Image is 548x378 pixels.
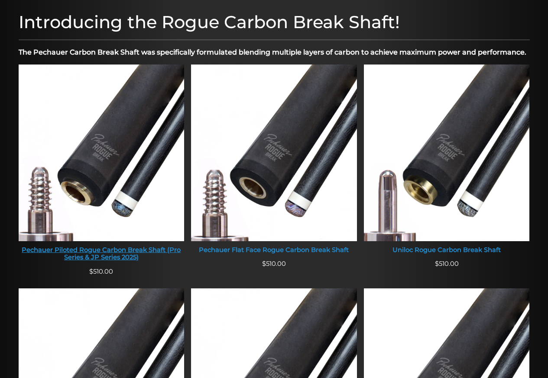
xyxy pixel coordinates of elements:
[191,65,357,241] img: Pechauer Flat Face Rogue Carbon Break Shaft
[19,48,526,56] strong: The Pechauer Carbon Break Shaft was specifically formulated blending multiple layers of carbon to...
[89,268,113,275] span: 510.00
[19,65,185,241] img: Pechauer Piloted Rogue Carbon Break Shaft (Pro Series & JP Series 2025)
[191,246,357,254] div: Pechauer Flat Face Rogue Carbon Break Shaft
[364,65,530,259] a: Uniloc Rogue Carbon Break Shaft Uniloc Rogue Carbon Break Shaft
[19,246,185,262] div: Pechauer Piloted Rogue Carbon Break Shaft (Pro Series & JP Series 2025)
[262,260,266,268] span: $
[435,260,439,268] span: $
[19,65,185,267] a: Pechauer Piloted Rogue Carbon Break Shaft (Pro Series & JP Series 2025) Pechauer Piloted Rogue Ca...
[364,246,530,254] div: Uniloc Rogue Carbon Break Shaft
[19,12,530,32] h1: Introducing the Rogue Carbon Break Shaft!
[89,268,93,275] span: $
[262,260,286,268] span: 510.00
[191,65,357,259] a: Pechauer Flat Face Rogue Carbon Break Shaft Pechauer Flat Face Rogue Carbon Break Shaft
[364,65,530,241] img: Uniloc Rogue Carbon Break Shaft
[435,260,459,268] span: 510.00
